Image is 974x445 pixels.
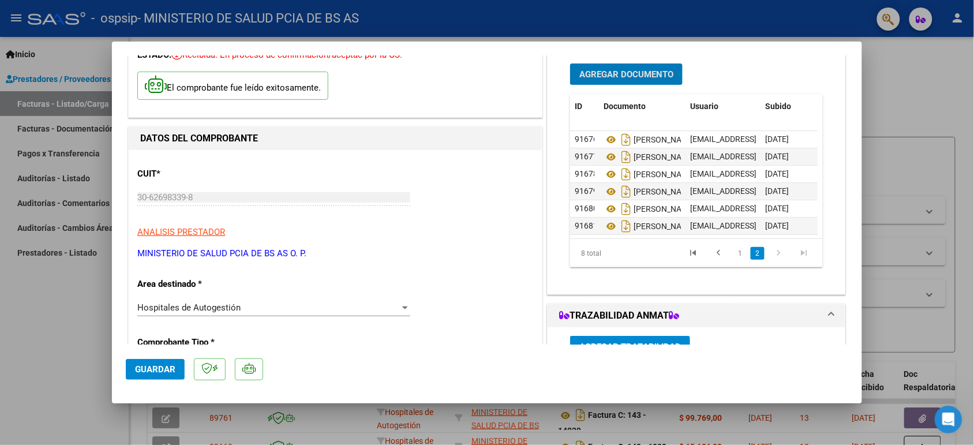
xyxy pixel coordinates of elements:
[619,182,634,201] i: Descargar documento
[575,204,598,213] span: 91680
[690,152,941,161] span: [EMAIL_ADDRESS][DOMAIN_NAME] - HTAL [PERSON_NAME] (SAMO) .
[619,165,634,184] i: Descargar documento
[690,169,941,178] span: [EMAIL_ADDRESS][DOMAIN_NAME] - HTAL [PERSON_NAME] (SAMO) .
[768,247,790,260] a: go to next page
[604,170,695,179] span: [PERSON_NAME]
[604,102,646,111] span: Documento
[137,247,533,260] p: MINISTERIO DE SALUD PCIA DE BS AS O. P.
[765,102,791,111] span: Subido
[690,102,718,111] span: Usuario
[575,152,598,161] span: 91677
[765,134,789,144] span: [DATE]
[575,134,598,144] span: 91676
[765,204,789,213] span: [DATE]
[579,69,673,80] span: Agregar Documento
[137,167,256,181] p: CUIT
[137,72,328,100] p: El comprobante fue leído exitosamente.
[765,169,789,178] span: [DATE]
[570,336,690,357] button: Agregar Trazabilidad
[137,50,171,60] span: ESTADO:
[137,336,256,349] p: Comprobante Tipo *
[604,204,695,214] span: [PERSON_NAME]
[683,247,705,260] a: go to first page
[126,359,185,380] button: Guardar
[690,204,941,213] span: [EMAIL_ADDRESS][DOMAIN_NAME] - HTAL [PERSON_NAME] (SAMO) .
[793,247,815,260] a: go to last page
[137,227,225,237] span: ANALISIS PRESTADOR
[548,55,845,294] div: DOCUMENTACIÓN RESPALDATORIA
[685,94,761,119] datatable-header-cell: Usuario
[137,302,241,313] span: Hospitales de Autogestión
[732,244,749,263] li: page 1
[765,221,789,230] span: [DATE]
[765,152,789,161] span: [DATE]
[690,186,941,196] span: [EMAIL_ADDRESS][DOMAIN_NAME] - HTAL [PERSON_NAME] (SAMO) .
[604,152,695,162] span: [PERSON_NAME]
[604,135,695,144] span: [PERSON_NAME]
[604,222,695,231] span: [PERSON_NAME]
[751,247,765,260] a: 2
[619,200,634,218] i: Descargar documento
[765,186,789,196] span: [DATE]
[135,364,175,375] span: Guardar
[619,217,634,235] i: Descargar documento
[690,221,941,230] span: [EMAIL_ADDRESS][DOMAIN_NAME] - HTAL [PERSON_NAME] (SAMO) .
[599,94,685,119] datatable-header-cell: Documento
[935,406,962,433] iframe: Intercom live chat
[708,247,730,260] a: go to previous page
[579,342,681,352] span: Agregar Trazabilidad
[690,134,941,144] span: [EMAIL_ADDRESS][DOMAIN_NAME] - HTAL [PERSON_NAME] (SAMO) .
[749,244,766,263] li: page 2
[570,94,599,119] datatable-header-cell: ID
[604,187,695,196] span: [PERSON_NAME]
[171,50,402,60] span: Recibida. En proceso de confirmacion/aceptac por la OS.
[570,239,619,268] div: 8 total
[619,130,634,149] i: Descargar documento
[761,94,818,119] datatable-header-cell: Subido
[575,102,582,111] span: ID
[575,221,598,230] span: 91681
[548,304,845,327] mat-expansion-panel-header: TRAZABILIDAD ANMAT
[575,186,598,196] span: 91679
[575,169,598,178] span: 91678
[559,309,679,323] h1: TRAZABILIDAD ANMAT
[137,278,256,291] p: Area destinado *
[140,133,258,144] strong: DATOS DEL COMPROBANTE
[733,247,747,260] a: 1
[619,148,634,166] i: Descargar documento
[570,63,683,85] button: Agregar Documento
